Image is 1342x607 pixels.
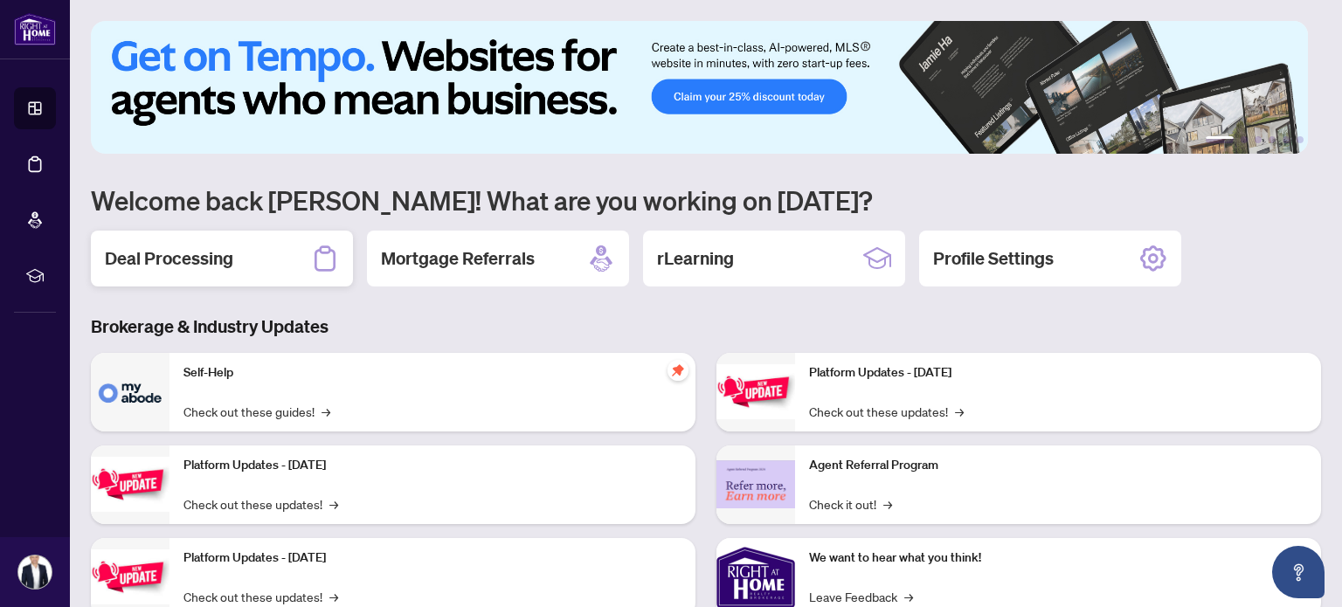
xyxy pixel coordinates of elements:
[883,494,892,514] span: →
[716,460,795,508] img: Agent Referral Program
[14,13,56,45] img: logo
[91,549,169,604] img: Platform Updates - July 21, 2025
[809,402,964,421] a: Check out these updates!→
[91,314,1321,339] h3: Brokerage & Industry Updates
[809,363,1307,383] p: Platform Updates - [DATE]
[933,246,1054,271] h2: Profile Settings
[91,183,1321,217] h1: Welcome back [PERSON_NAME]! What are you working on [DATE]?
[91,21,1308,154] img: Slide 0
[381,246,535,271] h2: Mortgage Referrals
[1269,136,1276,143] button: 4
[329,494,338,514] span: →
[183,494,338,514] a: Check out these updates!→
[809,548,1307,568] p: We want to hear what you think!
[1255,136,1262,143] button: 3
[1206,136,1234,143] button: 1
[809,587,913,606] a: Leave Feedback→
[1272,546,1325,598] button: Open asap
[105,246,233,271] h2: Deal Processing
[183,363,681,383] p: Self-Help
[657,246,734,271] h2: rLearning
[904,587,913,606] span: →
[183,587,338,606] a: Check out these updates!→
[668,360,688,381] span: pushpin
[955,402,964,421] span: →
[329,587,338,606] span: →
[183,456,681,475] p: Platform Updates - [DATE]
[1297,136,1304,143] button: 6
[809,494,892,514] a: Check it out!→
[322,402,330,421] span: →
[91,457,169,512] img: Platform Updates - September 16, 2025
[809,456,1307,475] p: Agent Referral Program
[91,353,169,431] img: Self-Help
[18,555,52,589] img: Profile Icon
[1283,136,1290,143] button: 5
[183,548,681,568] p: Platform Updates - [DATE]
[1241,136,1248,143] button: 2
[183,402,330,421] a: Check out these guides!→
[716,364,795,419] img: Platform Updates - June 23, 2025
